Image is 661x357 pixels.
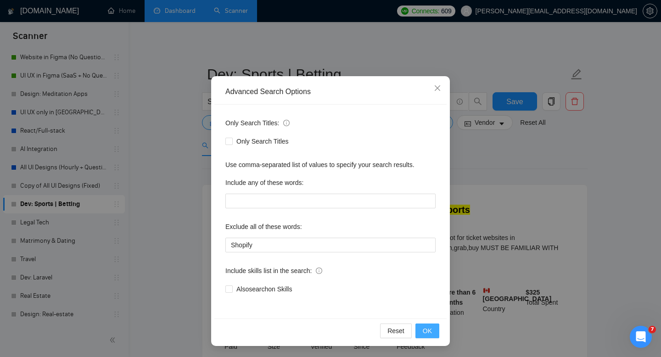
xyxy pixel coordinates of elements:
div: Advanced Search Options [225,87,436,97]
span: Only Search Titles: [225,118,290,128]
span: OK [423,326,432,336]
iframe: Intercom live chat [630,326,652,348]
span: info-circle [316,268,322,274]
button: Reset [380,324,412,338]
span: Also search on Skills [233,284,296,294]
span: Include skills list in the search: [225,266,322,276]
button: Close [425,76,450,101]
span: Only Search Titles [233,136,292,146]
label: Include any of these words: [225,175,303,190]
span: Reset [387,326,404,336]
div: Use comma-separated list of values to specify your search results. [225,160,436,170]
label: Exclude all of these words: [225,219,302,234]
span: info-circle [283,120,290,126]
button: OK [415,324,439,338]
span: 7 [649,326,656,333]
span: close [434,84,441,92]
